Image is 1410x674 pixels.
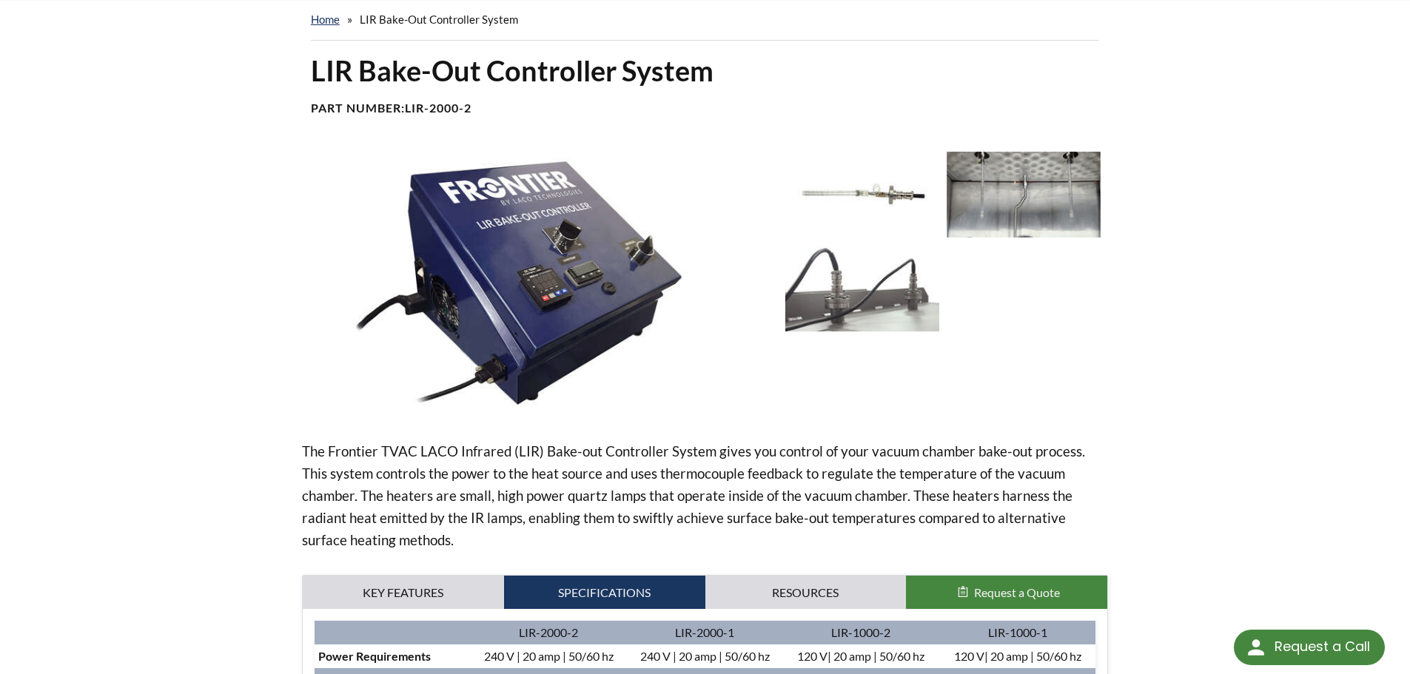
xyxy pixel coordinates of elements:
[1244,636,1268,659] img: round button
[1275,630,1370,664] div: Request a Call
[705,576,907,610] a: Resources
[315,644,471,668] td: Power Requirements
[627,621,783,644] td: LIR-2000-1
[906,576,1107,610] button: Request a Quote
[302,440,1109,551] p: The Frontier TVAC LACO Infrared (LIR) Bake-out Controller System gives you control of your vacuum...
[1234,630,1385,665] div: Request a Call
[504,576,705,610] a: Specifications
[627,644,783,668] td: 240 V | 20 amp | 50/60 hz
[939,621,1095,644] td: LIR-1000-1
[311,13,340,26] a: home
[785,245,939,331] img: LIR Bake-Out External feedthroughs
[311,101,1100,116] h4: Part Number:
[303,576,504,610] a: Key Features
[405,101,471,115] b: LIR-2000-2
[302,152,774,417] img: LIR Bake-Out Controller
[783,644,939,668] td: 120 V| 20 amp | 50/60 hz
[311,53,1100,89] h1: LIR Bake-Out Controller System
[974,585,1060,599] span: Request a Quote
[360,13,518,26] span: LIR Bake-Out Controller System
[785,152,939,237] img: LIR Bake-Out Blub
[947,152,1101,237] img: LIR Bake-Out Bulbs in chamber
[471,621,627,644] td: LIR-2000-2
[783,621,939,644] td: LIR-1000-2
[471,644,627,668] td: 240 V | 20 amp | 50/60 hz
[939,644,1095,668] td: 120 V| 20 amp | 50/60 hz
